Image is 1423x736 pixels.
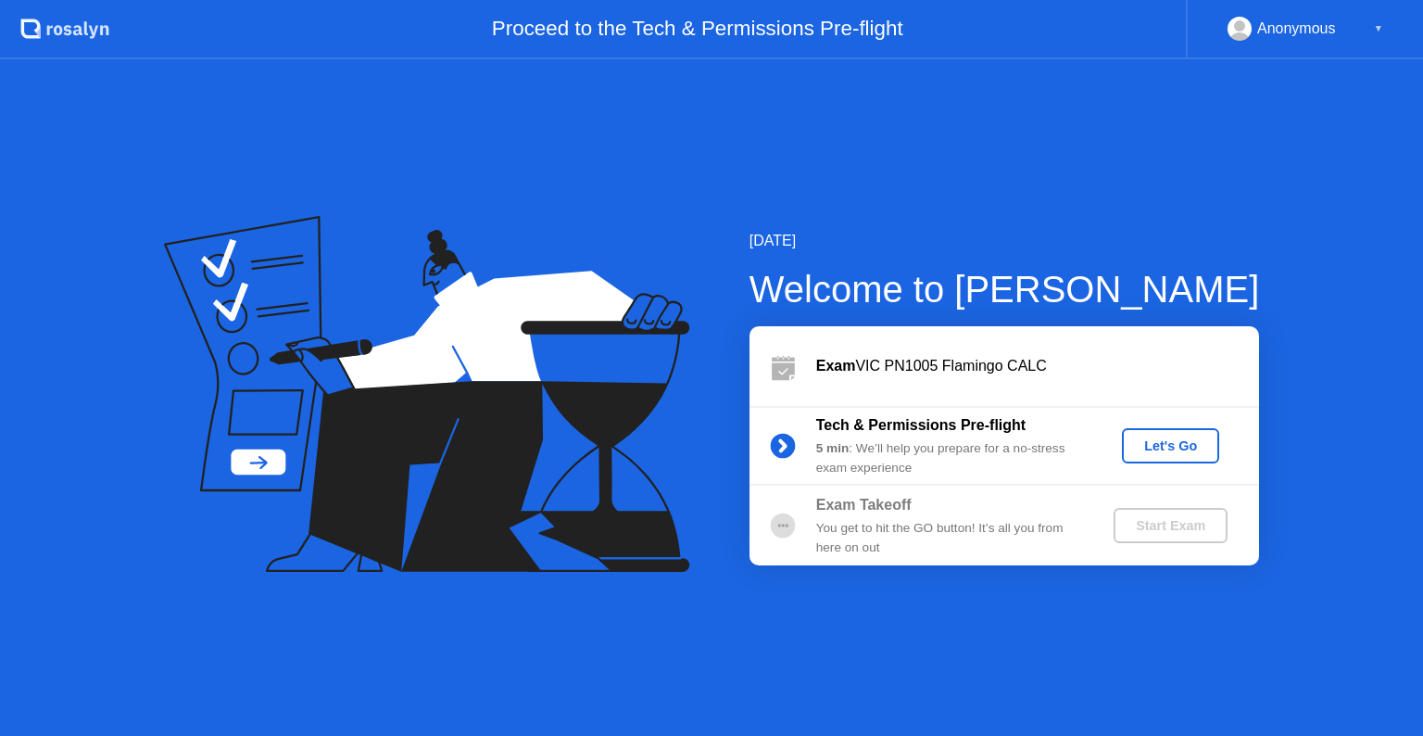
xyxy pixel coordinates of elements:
b: 5 min [816,441,850,455]
b: Exam Takeoff [816,497,912,513]
b: Exam [816,358,856,374]
div: ▼ [1374,17,1383,41]
div: Let's Go [1129,438,1212,453]
b: Tech & Permissions Pre-flight [816,417,1026,433]
button: Start Exam [1114,508,1228,543]
div: Start Exam [1121,518,1220,533]
div: Welcome to [PERSON_NAME] [749,261,1260,317]
div: : We’ll help you prepare for a no-stress exam experience [816,439,1083,477]
div: [DATE] [749,230,1260,252]
div: Anonymous [1257,17,1336,41]
div: You get to hit the GO button! It’s all you from here on out [816,519,1083,557]
div: VIC PN1005 Flamingo CALC [816,355,1259,377]
button: Let's Go [1122,428,1219,463]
